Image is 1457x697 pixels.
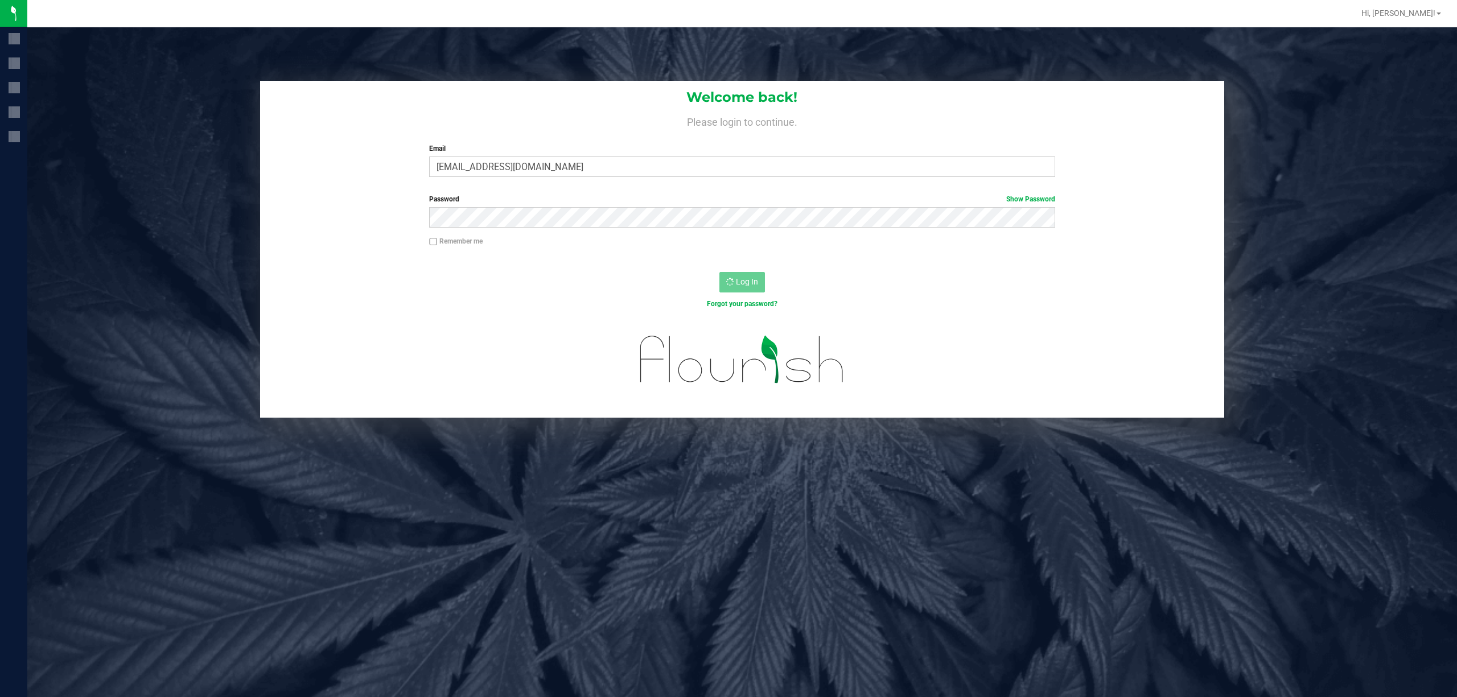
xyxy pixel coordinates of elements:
img: flourish_logo.svg [622,321,863,398]
h4: Please login to continue. [260,114,1225,127]
span: Password [429,195,459,203]
h1: Welcome back! [260,90,1225,105]
input: Remember me [429,238,437,246]
button: Log In [719,272,765,292]
a: Show Password [1006,195,1055,203]
span: Log In [736,277,758,286]
span: Hi, [PERSON_NAME]! [1361,9,1435,18]
a: Forgot your password? [707,300,777,308]
label: Email [429,143,1055,154]
label: Remember me [429,236,483,246]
